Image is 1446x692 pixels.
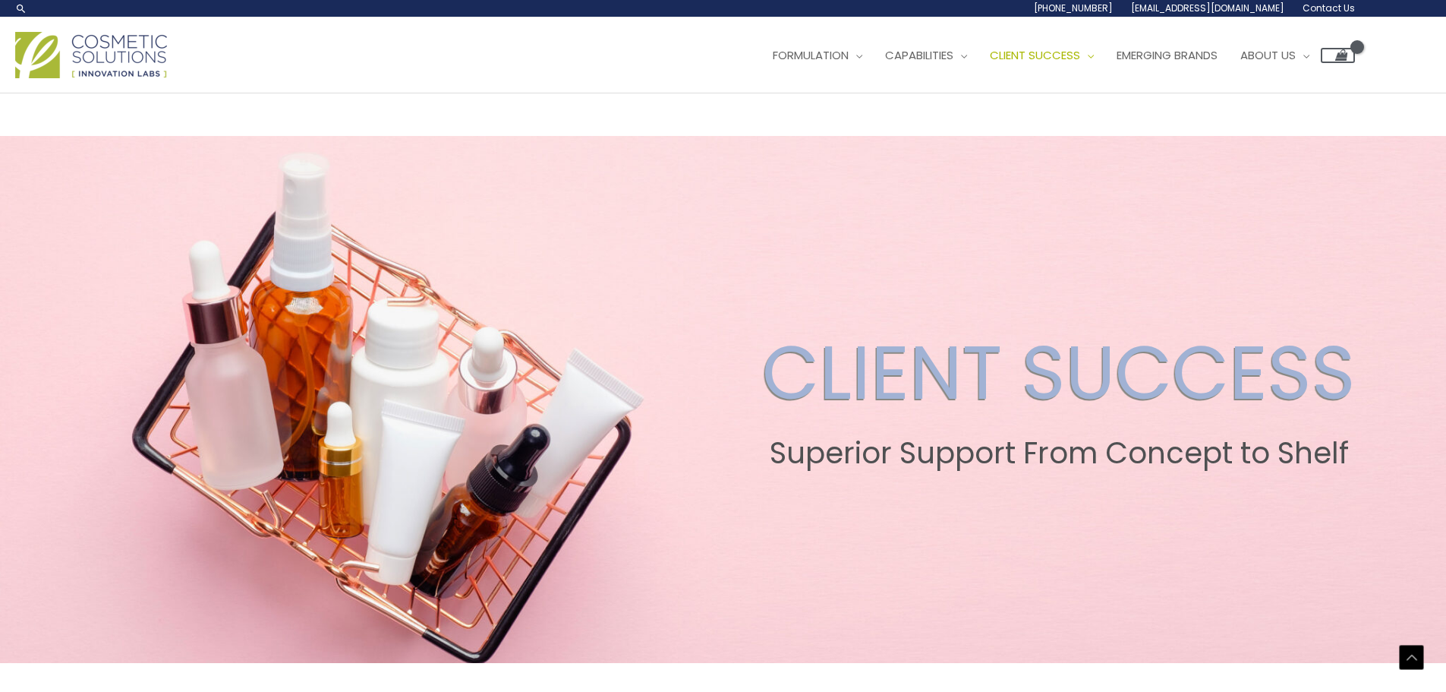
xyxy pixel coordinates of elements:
[773,47,849,63] span: Formulation
[978,33,1105,78] a: Client Success
[15,32,167,78] img: Cosmetic Solutions Logo
[874,33,978,78] a: Capabilities
[1229,33,1321,78] a: About Us
[1240,47,1296,63] span: About Us
[762,328,1356,418] h2: CLIENT SUCCESS
[1131,2,1284,14] span: [EMAIL_ADDRESS][DOMAIN_NAME]
[1321,48,1355,63] a: View Shopping Cart, empty
[761,33,874,78] a: Formulation
[762,436,1356,471] h2: Superior Support From Concept to Shelf
[990,47,1080,63] span: Client Success
[750,33,1355,78] nav: Site Navigation
[1034,2,1113,14] span: [PHONE_NUMBER]
[1117,47,1218,63] span: Emerging Brands
[15,2,27,14] a: Search icon link
[885,47,953,63] span: Capabilities
[1303,2,1355,14] span: Contact Us
[1105,33,1229,78] a: Emerging Brands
